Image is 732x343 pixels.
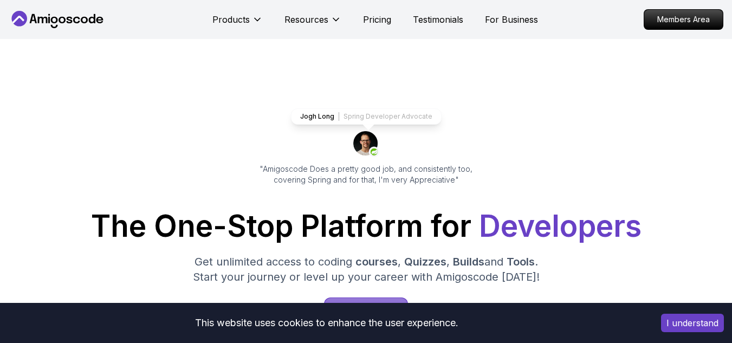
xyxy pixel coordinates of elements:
[9,211,723,241] h1: The One-Stop Platform for
[325,298,407,324] p: Start for Free
[8,311,645,335] div: This website uses cookies to enhance the user experience.
[353,131,379,157] img: josh long
[245,164,488,185] p: "Amigoscode Does a pretty good job, and consistently too, covering Spring and for that, I'm very ...
[355,255,398,268] span: courses
[284,13,341,35] button: Resources
[300,112,334,121] p: Jogh Long
[184,254,548,284] p: Get unlimited access to coding , , and . Start your journey or level up your career with Amigosco...
[453,255,484,268] span: Builds
[413,13,463,26] a: Testimonials
[644,10,723,29] p: Members Area
[404,255,446,268] span: Quizzes
[479,208,642,244] span: Developers
[212,13,263,35] button: Products
[485,13,538,26] a: For Business
[284,13,328,26] p: Resources
[324,297,408,325] a: Start for Free
[644,9,723,30] a: Members Area
[363,13,391,26] a: Pricing
[661,314,724,332] button: Accept cookies
[212,13,250,26] p: Products
[507,255,535,268] span: Tools
[344,112,432,121] p: Spring Developer Advocate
